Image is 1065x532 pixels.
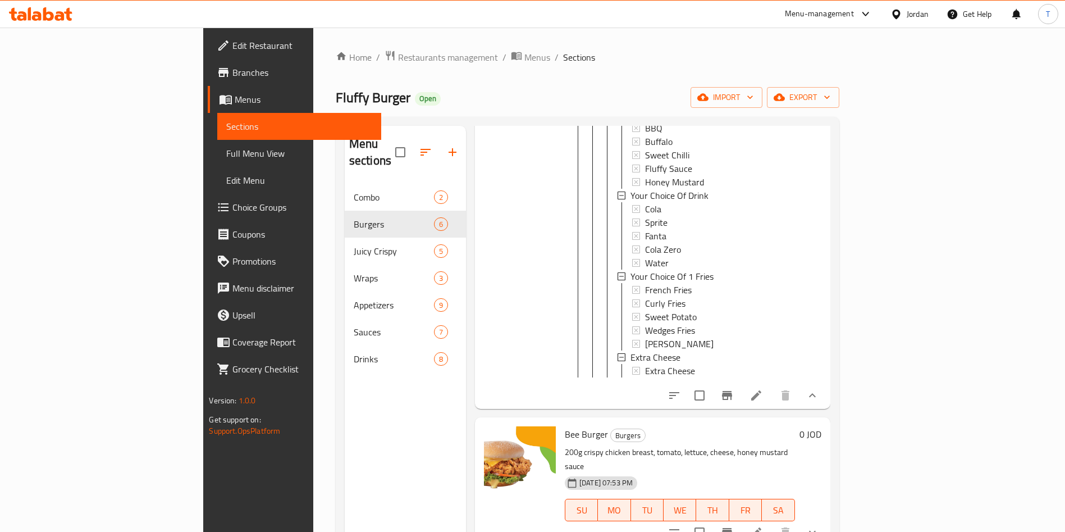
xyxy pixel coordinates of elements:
span: Honey Mustard [645,175,704,189]
span: Wedges Fries [645,324,695,337]
span: Fluffy Sauce [645,162,692,175]
span: Get support on: [209,412,260,427]
span: Cola Zero [645,243,681,256]
button: Branch-specific-item [714,382,741,409]
button: TU [631,499,664,521]
div: items [434,217,448,231]
span: [DATE] 07:53 PM [575,478,637,488]
a: Coupons [208,221,381,248]
button: export [767,87,839,108]
span: Edit Menu [226,174,372,187]
span: Fanta [645,229,666,243]
span: Grocery Checklist [232,362,372,376]
span: Wraps [354,271,434,285]
img: Bee Burger [484,426,556,498]
span: FR [734,502,757,519]
span: Sweet Chilli [645,148,689,162]
span: Sweet Potato [645,310,697,324]
span: 8 [435,354,447,365]
div: Drinks8 [345,345,466,372]
a: Menu disclaimer [208,275,381,302]
span: WE [668,502,692,519]
div: Combo2 [345,184,466,211]
button: WE [664,499,696,521]
a: Edit Menu [217,167,381,194]
button: sort-choices [661,382,688,409]
p: 200g crispy chicken breast, tomato, lettuce, cheese, honey mustard sauce [565,445,795,474]
span: Burgers [611,429,645,442]
div: Wraps3 [345,265,466,292]
span: Branches [232,66,372,79]
div: Sauces7 [345,319,466,345]
a: Menus [208,86,381,113]
span: 7 [435,327,447,338]
a: Branches [208,59,381,86]
div: Burgers [610,429,646,442]
span: Curly Fries [645,297,685,310]
svg: Show Choices [806,389,819,402]
h6: 0 JOD [799,426,821,442]
span: Extra Cheese [630,351,680,364]
a: Full Menu View [217,140,381,167]
li: / [555,51,559,64]
span: Upsell [232,308,372,322]
button: import [691,87,762,108]
span: Extra Cheese [645,364,695,378]
span: T [1046,8,1050,20]
span: Burgers [354,217,434,231]
div: Burgers6 [345,211,466,238]
span: Coupons [232,228,372,241]
li: / [502,51,506,64]
span: Menu disclaimer [232,281,372,295]
div: items [434,244,448,258]
a: Support.OpsPlatform [209,424,280,438]
span: import [700,90,753,104]
span: MO [602,502,626,519]
button: FR [729,499,762,521]
div: items [434,298,448,312]
span: Sort sections [412,139,439,166]
span: Bee Burger [565,426,608,443]
span: Combo [354,190,434,204]
a: Edit Restaurant [208,32,381,59]
span: 5 [435,246,447,257]
div: items [434,325,448,339]
span: SU [570,502,593,519]
span: Choice Groups [232,201,372,214]
button: SA [762,499,794,521]
span: 3 [435,273,447,284]
span: Drinks [354,352,434,366]
a: Menus [511,50,550,65]
span: Edit Restaurant [232,39,372,52]
button: SU [565,499,598,521]
a: Promotions [208,248,381,275]
nav: Menu sections [345,179,466,377]
span: Restaurants management [398,51,498,64]
span: 1.0.0 [239,393,256,408]
div: Open [415,92,441,106]
span: [PERSON_NAME] [645,337,714,351]
span: Fluffy Burger [336,85,410,110]
span: export [776,90,830,104]
span: Your Choice Of Drink [630,189,709,202]
span: 9 [435,300,447,311]
button: show more [799,382,826,409]
span: BBQ [645,121,662,135]
div: Appetizers [354,298,434,312]
span: Menus [524,51,550,64]
span: Menus [235,93,372,106]
span: Juicy Crispy [354,244,434,258]
span: Version: [209,393,236,408]
div: Appetizers9 [345,292,466,319]
span: SA [766,502,790,519]
a: Restaurants management [385,50,498,65]
span: Sections [226,120,372,133]
span: Sections [563,51,595,64]
a: Grocery Checklist [208,356,381,383]
span: Sauces [354,325,434,339]
span: TH [701,502,724,519]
